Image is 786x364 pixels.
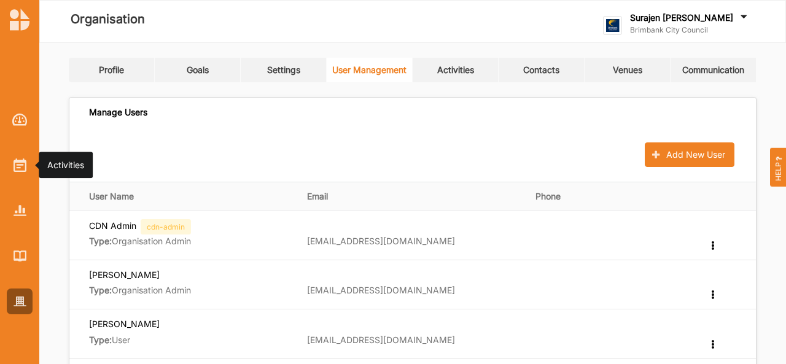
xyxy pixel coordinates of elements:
b: Type: [89,285,112,295]
a: Organisation [7,288,33,314]
img: Dashboard [12,114,28,126]
a: Library [7,243,33,269]
div: Activities [47,159,84,171]
label: User [89,335,290,346]
b: Type: [89,335,112,345]
div: Activities [437,64,474,76]
label: Organisation Admin [89,236,290,247]
label: [EMAIL_ADDRESS][DOMAIN_NAME] [307,285,455,296]
img: Reports [14,205,26,215]
a: Activities [7,152,33,178]
div: Communication [682,64,744,76]
img: Activities [14,158,26,172]
a: Reports [7,198,33,223]
div: Venues [613,64,642,76]
th: User Name [69,182,298,211]
label: CDN Admin [89,220,136,231]
img: logo [10,9,29,31]
th: Phone [527,182,699,211]
label: [EMAIL_ADDRESS][DOMAIN_NAME] [307,335,455,346]
div: cdn-admin [141,219,191,235]
label: [PERSON_NAME] [89,269,160,281]
div: User Management [332,64,407,76]
div: Settings [267,64,300,76]
label: Organisation [71,9,145,29]
div: Goals [187,64,209,76]
b: Type: [89,236,112,246]
div: Profile [99,64,124,76]
div: Contacts [523,64,559,76]
label: Surajen [PERSON_NAME] [630,12,733,23]
label: Brimbank City Council [630,25,750,35]
th: Email [298,182,527,211]
img: Library [14,250,26,261]
label: Organisation Admin [89,285,290,296]
div: Manage Users [89,107,147,118]
label: [PERSON_NAME] [89,318,160,330]
label: [EMAIL_ADDRESS][DOMAIN_NAME] [307,236,455,247]
button: Add New User [645,142,734,167]
img: Organisation [14,296,26,307]
img: logo [603,16,622,35]
a: Dashboard [7,107,33,133]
